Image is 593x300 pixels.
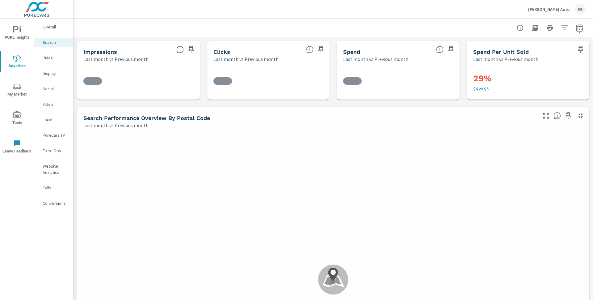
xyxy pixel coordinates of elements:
button: "Export Report to PDF" [529,22,541,34]
div: PureCars TV [34,131,73,140]
button: Select Date Range [573,22,586,34]
div: Video [34,100,73,109]
div: nav menu [0,19,34,161]
div: Conversions [34,199,73,208]
div: Calls [34,183,73,192]
button: Apply Filters [558,22,571,34]
p: Social [43,86,68,92]
h5: Impressions [83,49,117,55]
span: Save this to your personalized report [186,45,196,54]
span: My Market [2,83,32,98]
span: Save this to your personalized report [446,45,456,54]
span: Save this to your personalized report [563,111,573,121]
div: Overall [34,22,73,32]
p: Search [43,39,68,45]
p: Website Analytics [43,163,68,175]
span: The number of times an ad was clicked by a consumer. [306,46,313,53]
p: Last month vs Previous month [343,55,408,63]
p: Display [43,70,68,76]
p: Video [43,101,68,107]
div: Local [34,115,73,124]
p: Conversions [43,200,68,206]
h5: Clicks [213,49,230,55]
p: Last month vs Previous month [213,55,279,63]
p: Overall [43,24,68,30]
span: Leave Feedback [2,140,32,155]
h5: Search Performance Overview By Postal Code [83,115,210,121]
p: Calls [43,185,68,191]
span: The amount of money spent on advertising during the period. [436,46,444,53]
span: PURE Insights [2,26,32,41]
button: Make Fullscreen [541,111,551,121]
span: Understand Search performance data by postal code. Individual postal codes can be selected and ex... [553,112,561,119]
p: Last month vs Previous month [83,55,149,63]
div: Website Analytics [34,161,73,177]
div: Social [34,84,73,93]
span: Advertise [2,54,32,70]
span: The number of times an ad was shown on your behalf. [176,46,184,53]
h5: Spend Per Unit Sold [473,49,529,55]
span: Save this to your personalized report [576,45,586,54]
p: PMAX [43,55,68,61]
p: Local [43,117,68,123]
button: Minimize Widget [576,111,586,121]
div: Fixed Ops [34,146,73,155]
p: $6 vs $5 [473,86,583,91]
h5: Spend [343,49,360,55]
div: ES [574,4,586,15]
p: PureCars TV [43,132,68,138]
div: Search [34,38,73,47]
button: Print Report [544,22,556,34]
p: Last month vs Previous month [83,122,149,129]
div: PMAX [34,53,73,62]
p: Last month vs Previous month [473,55,538,63]
h3: 29% [473,73,583,84]
p: Fixed Ops [43,148,68,154]
div: Display [34,69,73,78]
p: [PERSON_NAME] Auto [528,6,570,12]
span: Tools [2,111,32,126]
span: Save this to your personalized report [316,45,326,54]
